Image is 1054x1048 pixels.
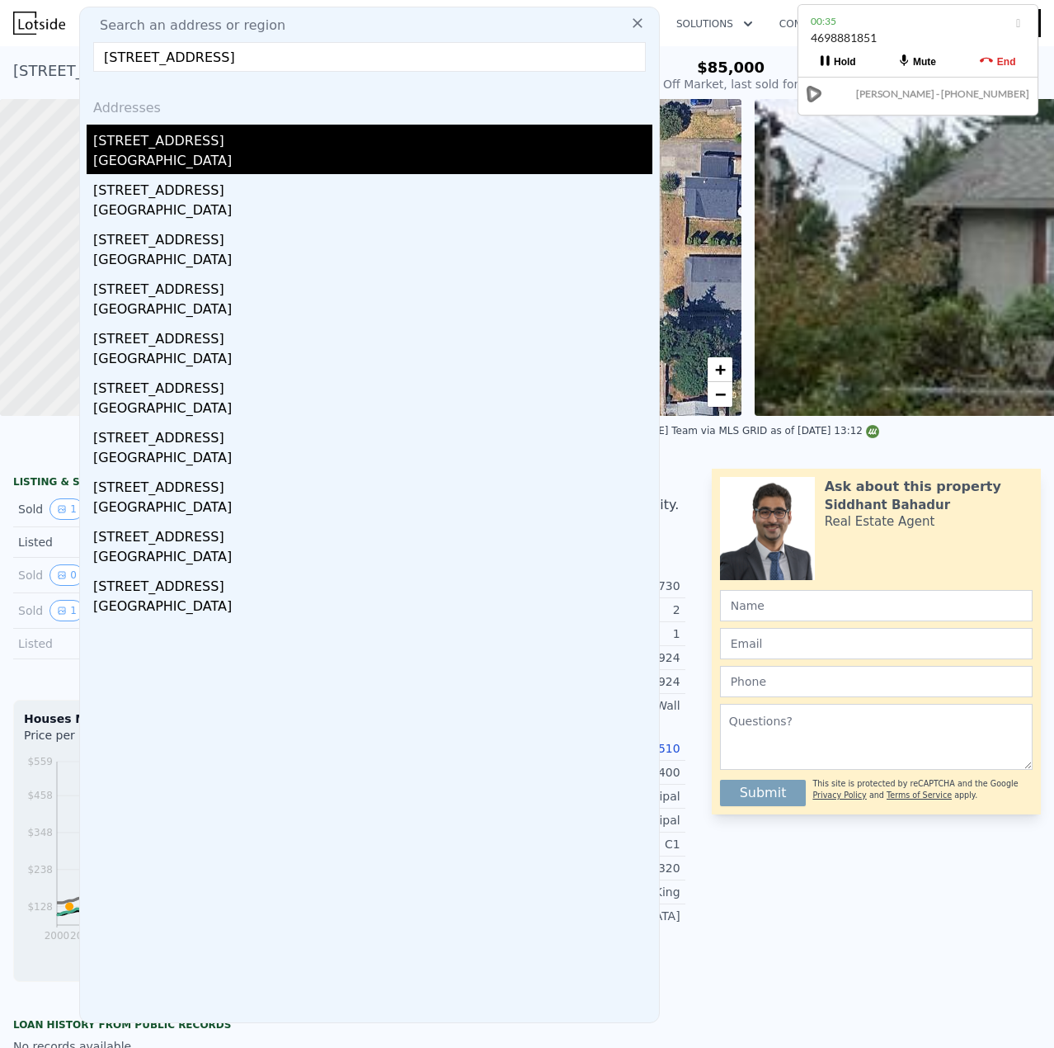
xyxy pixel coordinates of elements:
div: [STREET_ADDRESS] , Auburn , WA 98002 [13,59,309,83]
div: LISTING & SALE HISTORY [13,475,329,492]
div: [STREET_ADDRESS] [93,570,652,597]
input: Phone [720,666,1033,697]
a: Zoom out [708,382,732,407]
img: NWMLS Logo [866,425,879,438]
div: 1924 [527,673,680,690]
span: + [715,359,726,380]
button: View historical data [49,564,84,586]
div: Listed [18,534,158,550]
div: [STREET_ADDRESS] [93,125,652,151]
div: [GEOGRAPHIC_DATA] [93,349,652,372]
button: View historical data [49,600,84,621]
div: [GEOGRAPHIC_DATA] [93,399,652,422]
button: Submit [720,780,807,806]
div: Loan history from public records [13,1018,329,1031]
tspan: 2002 [70,930,96,942]
div: [GEOGRAPHIC_DATA] [93,250,652,273]
div: [GEOGRAPHIC_DATA] [93,597,652,620]
div: [STREET_ADDRESS] [93,224,652,250]
div: [STREET_ADDRESS] [93,323,652,349]
div: Sold [18,564,158,586]
input: Enter an address, city, region, neighborhood or zip code [93,42,646,72]
div: Ask about this property [825,477,1001,497]
img: Lotside [13,12,65,35]
div: Listed [18,635,158,652]
div: [GEOGRAPHIC_DATA] [93,201,652,224]
span: − [715,384,726,404]
span: Search an address or region [87,16,285,35]
button: Company [766,9,861,39]
div: This site is protected by reCAPTCHA and the Google and apply. [812,773,1033,806]
a: Privacy Policy [812,791,866,800]
tspan: $458 [27,790,53,801]
div: Sold [18,600,158,621]
tspan: $238 [27,864,53,876]
button: View historical data [49,498,84,520]
button: Solutions [663,9,766,39]
div: [STREET_ADDRESS] [93,174,652,201]
div: Price per Square Foot [24,727,172,753]
tspan: 2000 [45,930,70,942]
a: Terms of Service [887,791,952,800]
div: [GEOGRAPHIC_DATA] [93,151,652,174]
div: [STREET_ADDRESS] [93,372,652,399]
div: [GEOGRAPHIC_DATA] [93,498,652,521]
div: Off Market, last sold for [663,76,798,92]
a: Zoom in [708,357,732,382]
input: Name [720,590,1033,621]
div: Siddhant Bahadur [825,497,950,513]
div: [GEOGRAPHIC_DATA] [93,547,652,570]
span: $85,000 [697,59,765,76]
div: [GEOGRAPHIC_DATA] [93,300,652,323]
div: 1924 [527,649,680,666]
tspan: $348 [27,827,53,838]
div: [STREET_ADDRESS] [93,273,652,300]
input: Email [720,628,1033,659]
div: Addresses [87,85,652,125]
tspan: $128 [27,901,53,913]
div: [STREET_ADDRESS] [93,422,652,448]
div: [GEOGRAPHIC_DATA] [93,448,652,471]
div: [STREET_ADDRESS] [93,471,652,498]
div: Sold [18,498,158,520]
div: Houses Median Sale [24,710,318,727]
tspan: $559 [27,756,53,767]
div: Real Estate Agent [825,513,935,530]
div: [STREET_ADDRESS] [93,521,652,547]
